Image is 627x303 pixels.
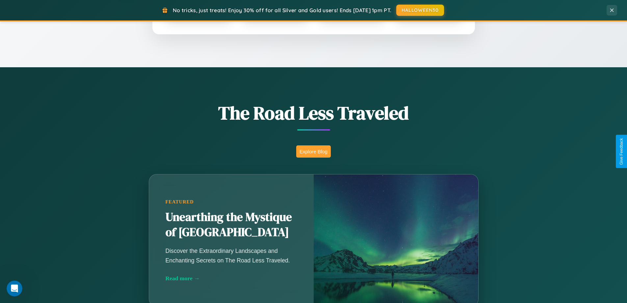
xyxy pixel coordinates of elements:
button: Explore Blog [296,145,331,158]
span: No tricks, just treats! Enjoy 30% off for all Silver and Gold users! Ends [DATE] 1pm PT. [173,7,391,14]
p: Discover the Extraordinary Landscapes and Enchanting Secrets on The Road Less Traveled. [166,246,297,265]
h1: The Road Less Traveled [116,100,511,126]
h2: Unearthing the Mystique of [GEOGRAPHIC_DATA] [166,210,297,240]
iframe: Intercom live chat [7,281,22,296]
div: Featured [166,199,297,205]
div: Read more → [166,275,297,282]
button: HALLOWEEN30 [396,5,444,16]
div: Give Feedback [619,138,624,165]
